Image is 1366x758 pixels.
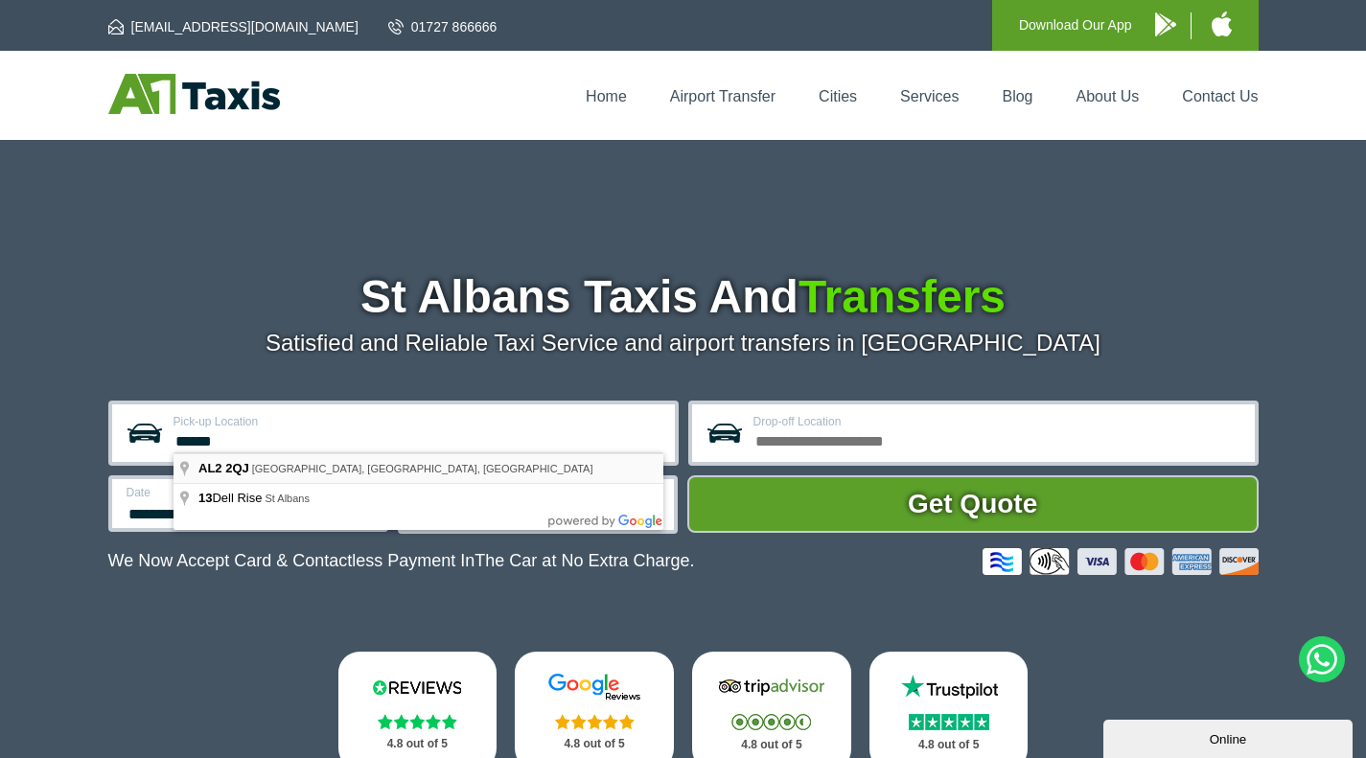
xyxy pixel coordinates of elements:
button: Get Quote [687,475,1259,533]
h1: St Albans Taxis And [108,274,1259,320]
img: Trustpilot [891,673,1007,701]
img: Tripadvisor [714,673,829,701]
img: Stars [555,714,635,729]
label: Pick-up Location [174,416,663,427]
iframe: chat widget [1103,716,1356,758]
a: About Us [1077,88,1140,104]
span: Transfers [799,271,1006,322]
img: Credit And Debit Cards [983,548,1259,575]
p: Download Our App [1019,13,1132,37]
img: Stars [731,714,811,730]
span: St Albans [265,493,309,504]
p: We Now Accept Card & Contactless Payment In [108,551,695,571]
span: AL2 2QJ [198,461,249,475]
img: A1 Taxis iPhone App [1212,11,1232,36]
label: Date [127,487,373,498]
a: Cities [819,88,857,104]
label: Drop-off Location [753,416,1243,427]
img: Reviews.io [359,673,475,701]
span: The Car at No Extra Charge. [475,551,694,570]
a: [EMAIL_ADDRESS][DOMAIN_NAME] [108,17,359,36]
a: Home [586,88,627,104]
img: A1 Taxis Android App [1155,12,1176,36]
a: Airport Transfer [670,88,776,104]
p: 4.8 out of 5 [359,732,476,756]
a: Services [900,88,959,104]
img: A1 Taxis St Albans LTD [108,74,280,114]
img: Stars [909,714,989,730]
span: Dell Rise [198,491,265,505]
p: 4.8 out of 5 [891,733,1007,757]
img: Stars [378,714,457,729]
p: Satisfied and Reliable Taxi Service and airport transfers in [GEOGRAPHIC_DATA] [108,330,1259,356]
p: 4.8 out of 5 [713,733,830,757]
img: Google [537,673,652,701]
span: 13 [198,491,212,505]
p: 4.8 out of 5 [536,732,653,756]
a: Blog [1002,88,1032,104]
a: 01727 866666 [388,17,498,36]
span: [GEOGRAPHIC_DATA], [GEOGRAPHIC_DATA], [GEOGRAPHIC_DATA] [252,463,593,474]
a: Contact Us [1182,88,1258,104]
